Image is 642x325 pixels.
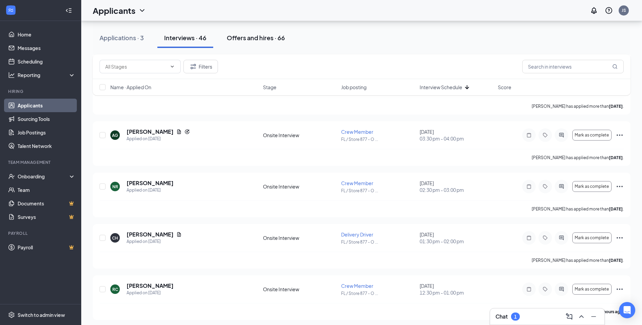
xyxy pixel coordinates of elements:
[8,173,15,180] svg: UserCheck
[8,159,74,165] div: Team Management
[609,155,623,160] b: [DATE]
[341,239,415,245] p: FL / Store 877 - O ...
[227,33,285,42] div: Offers and hires · 66
[99,33,144,42] div: Applications · 3
[18,55,75,68] a: Scheduling
[612,64,618,69] svg: MagnifyingGlass
[341,136,415,142] p: FL / Store 877 - O ...
[189,62,197,71] svg: Filter
[572,284,612,295] button: Mark as complete
[576,311,587,322] button: ChevronUp
[420,180,494,193] div: [DATE]
[463,83,471,91] svg: ArrowDown
[532,206,624,212] p: [PERSON_NAME] has applied more than .
[532,103,624,109] p: [PERSON_NAME] has applied more than .
[616,182,624,191] svg: Ellipses
[420,282,494,296] div: [DATE]
[8,311,15,318] svg: Settings
[18,197,75,210] a: DocumentsCrown
[127,135,190,142] div: Applied on [DATE]
[514,314,517,320] div: 1
[572,232,612,243] button: Mark as complete
[341,129,373,135] span: Crew Member
[7,7,14,14] svg: WorkstreamLogo
[590,6,598,15] svg: Notifications
[541,235,549,241] svg: Tag
[557,132,566,138] svg: ActiveChat
[575,133,609,137] span: Mark as complete
[18,210,75,224] a: SurveysCrown
[495,313,508,320] h3: Chat
[565,312,573,321] svg: ComposeMessage
[112,235,118,241] div: CH
[138,6,146,15] svg: ChevronDown
[609,258,623,263] b: [DATE]
[525,184,533,189] svg: Note
[18,241,75,254] a: PayrollCrown
[18,173,70,180] div: Onboarding
[616,131,624,139] svg: Ellipses
[18,99,75,112] a: Applicants
[420,128,494,142] div: [DATE]
[18,112,75,126] a: Sourcing Tools
[532,257,624,263] p: [PERSON_NAME] has applied more than .
[8,89,74,94] div: Hiring
[176,129,182,134] svg: Document
[127,282,174,290] h5: [PERSON_NAME]
[18,126,75,139] a: Job Postings
[263,84,276,91] span: Stage
[575,287,609,292] span: Mark as complete
[575,184,609,189] span: Mark as complete
[18,28,75,41] a: Home
[127,231,174,238] h5: [PERSON_NAME]
[420,289,494,296] span: 12:30 pm - 01:00 pm
[622,7,626,13] div: JS
[532,155,624,160] p: [PERSON_NAME] has applied more than .
[590,312,598,321] svg: Minimize
[341,283,373,289] span: Crew Member
[609,206,623,211] b: [DATE]
[572,181,612,192] button: Mark as complete
[616,234,624,242] svg: Ellipses
[127,128,174,135] h5: [PERSON_NAME]
[609,104,623,109] b: [DATE]
[420,186,494,193] span: 02:30 pm - 03:00 pm
[127,238,182,245] div: Applied on [DATE]
[110,84,151,91] span: Name · Applied On
[341,180,373,186] span: Crew Member
[93,5,135,16] h1: Applicants
[341,291,415,296] p: FL / Store 877 - O ...
[541,286,549,292] svg: Tag
[341,84,367,91] span: Job posting
[18,139,75,153] a: Talent Network
[619,302,635,318] div: Open Intercom Messenger
[263,183,337,190] div: Onsite Interview
[112,132,118,138] div: AG
[588,311,599,322] button: Minimize
[184,129,190,134] svg: Reapply
[105,63,167,70] input: All Stages
[127,290,174,296] div: Applied on [DATE]
[541,184,549,189] svg: Tag
[18,311,65,318] div: Switch to admin view
[8,72,15,78] svg: Analysis
[420,231,494,245] div: [DATE]
[112,184,118,190] div: NR
[420,84,462,91] span: Interview Schedule
[420,135,494,142] span: 03:30 pm - 04:00 pm
[112,286,118,292] div: RC
[341,231,373,237] span: Delivery Driver
[525,235,533,241] svg: Note
[176,232,182,237] svg: Document
[263,132,337,139] div: Onsite Interview
[522,60,624,73] input: Search in interviews
[18,72,76,78] div: Reporting
[183,60,218,73] button: Filter Filters
[564,311,575,322] button: ComposeMessage
[263,234,337,241] div: Onsite Interview
[65,7,72,14] svg: Collapse
[572,130,612,141] button: Mark as complete
[525,286,533,292] svg: Note
[577,312,585,321] svg: ChevronUp
[127,179,174,187] h5: [PERSON_NAME]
